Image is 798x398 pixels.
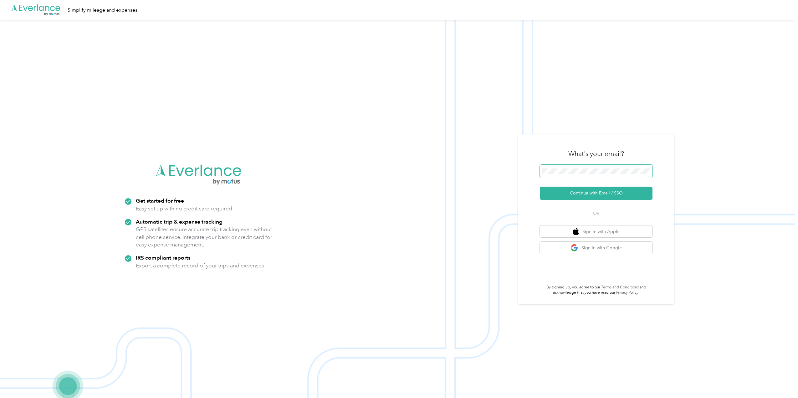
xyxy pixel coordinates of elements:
[568,149,624,158] h3: What's your email?
[68,6,137,14] div: Simplify mileage and expenses
[136,225,273,249] p: GPS satellites ensure accurate trip tracking even without cell phone service. Integrate your bank...
[540,225,652,238] button: apple logoSign in with Apple
[136,254,191,261] strong: IRS compliant reports
[540,285,652,296] p: By signing up, you agree to our and acknowledge that you have read our .
[585,210,607,217] span: OR
[136,262,265,270] p: Export a complete record of your trips and expenses.
[136,205,232,213] p: Easy set up with no credit card required
[616,290,638,295] a: Privacy Policy
[540,242,652,254] button: google logoSign in with Google
[540,187,652,200] button: Continue with Email / SSO
[570,244,578,252] img: google logo
[136,197,184,204] strong: Get started for free
[136,218,223,225] strong: Automatic trip & expense tracking
[573,228,579,235] img: apple logo
[601,285,639,290] a: Terms and Conditions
